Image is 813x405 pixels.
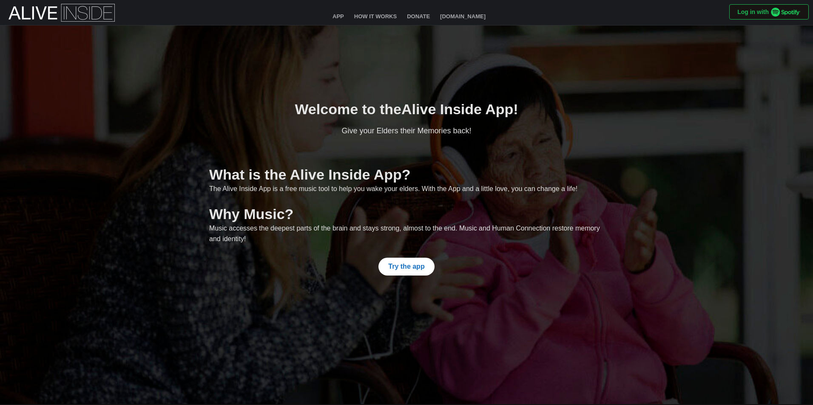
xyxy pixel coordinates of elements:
[401,101,513,117] b: Alive Inside App
[209,184,604,194] div: The Alive Inside App is a free music tool to help you wake your elders. With the App and a little...
[771,8,801,17] img: Spotify_Logo_RGB_Green.9ff49e53.png
[388,258,424,275] span: Try the app
[295,100,518,118] h1: Welcome to the !
[737,5,801,19] span: Log in with
[378,251,434,276] a: Try the app
[349,9,402,25] a: How It Works
[209,205,604,223] h1: Why Music?
[378,258,434,276] button: Try the app
[435,9,491,25] a: [DOMAIN_NAME]
[327,9,349,25] a: App
[341,125,471,137] div: Give your Elders their Memories back!
[209,223,604,245] div: Music accesses the deepest parts of the brain and stays strong, almost to the end. Music and Huma...
[402,9,435,25] a: Donate
[9,4,115,22] img: Alive Inside Logo
[209,165,604,184] h1: What is the Alive Inside App?
[729,4,809,20] button: Log in with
